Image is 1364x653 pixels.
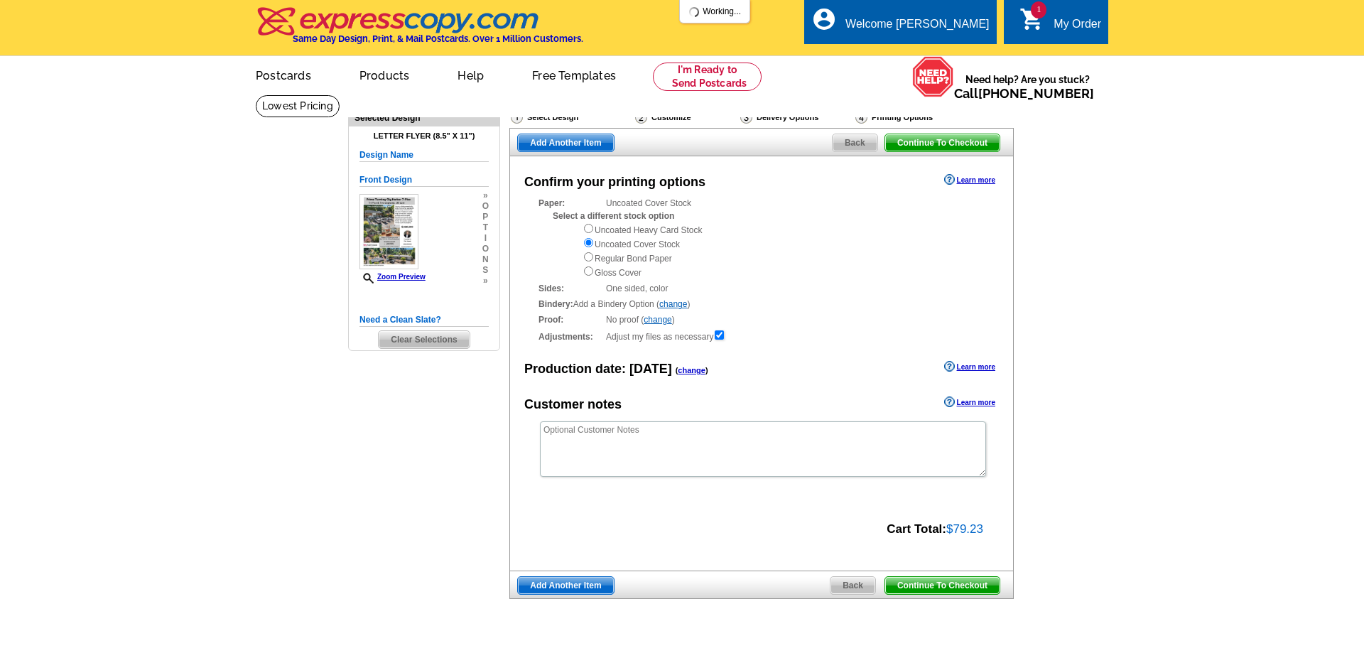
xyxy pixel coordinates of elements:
[524,173,705,192] div: Confirm your printing options
[538,197,985,279] div: Uncoated Cover Stock
[379,331,469,348] span: Clear Selections
[855,111,867,124] img: Printing Options & Summary
[349,111,499,124] div: Selected Design
[833,134,877,151] span: Back
[509,110,634,128] div: Select Design
[538,282,985,295] div: One sided, color
[524,360,708,379] div: Production date:
[739,110,854,128] div: Delivery Options
[538,299,573,309] strong: Bindery:
[830,576,876,595] a: Back
[811,6,837,32] i: account_circle
[482,244,489,254] span: o
[678,366,705,374] a: change
[517,134,614,152] a: Add Another Item
[634,110,739,124] div: Customize
[538,313,602,326] strong: Proof:
[517,576,614,595] a: Add Another Item
[482,233,489,244] span: i
[482,201,489,212] span: o
[518,577,613,594] span: Add Another Item
[337,58,433,91] a: Products
[359,313,489,327] h5: Need a Clean Slate?
[854,110,978,128] div: Printing Options
[538,330,602,343] strong: Adjustments:
[359,131,489,141] h4: Letter Flyer (8.5" x 11")
[509,58,639,91] a: Free Templates
[954,86,1094,101] span: Call
[887,522,946,536] strong: Cart Total:
[293,33,583,44] h4: Same Day Design, Print, & Mail Postcards. Over 1 Million Customers.
[538,282,602,295] strong: Sides:
[538,197,602,210] strong: Paper:
[912,56,954,97] img: help
[830,577,875,594] span: Back
[538,313,985,326] div: No proof ( )
[233,58,334,91] a: Postcards
[583,222,985,279] div: Uncoated Heavy Card Stock Uncoated Cover Stock Regular Bond Paper Gloss Cover
[644,315,671,325] a: change
[635,111,647,124] img: Customize
[359,194,418,269] img: small-thumb.jpg
[256,17,583,44] a: Same Day Design, Print, & Mail Postcards. Over 1 Million Customers.
[359,273,426,281] a: Zoom Preview
[832,134,878,152] a: Back
[944,174,995,185] a: Learn more
[435,58,507,91] a: Help
[688,6,700,18] img: loading...
[359,149,489,162] h5: Design Name
[518,134,613,151] span: Add Another Item
[482,265,489,276] span: s
[740,111,752,124] img: Delivery Options
[524,395,622,414] div: Customer notes
[482,190,489,201] span: »
[538,329,985,343] div: Adjust my files as necessary
[946,522,983,536] span: $79.23
[482,276,489,286] span: »
[944,396,995,408] a: Learn more
[629,362,672,376] span: [DATE]
[885,577,1000,594] span: Continue To Checkout
[1019,16,1101,33] a: 1 shopping_cart My Order
[482,222,489,233] span: t
[511,111,523,124] img: Select Design
[359,173,489,187] h5: Front Design
[482,254,489,265] span: n
[978,86,1094,101] a: [PHONE_NUMBER]
[659,299,687,309] a: change
[1019,6,1045,32] i: shopping_cart
[538,298,985,311] div: Add a Bindery Option ( )
[553,211,674,221] strong: Select a different stock option
[885,134,1000,151] span: Continue To Checkout
[1031,1,1046,18] span: 1
[676,366,708,374] span: ( )
[944,361,995,372] a: Learn more
[482,212,489,222] span: p
[845,18,989,38] div: Welcome [PERSON_NAME]
[1054,18,1101,38] div: My Order
[954,72,1101,101] span: Need help? Are you stuck?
